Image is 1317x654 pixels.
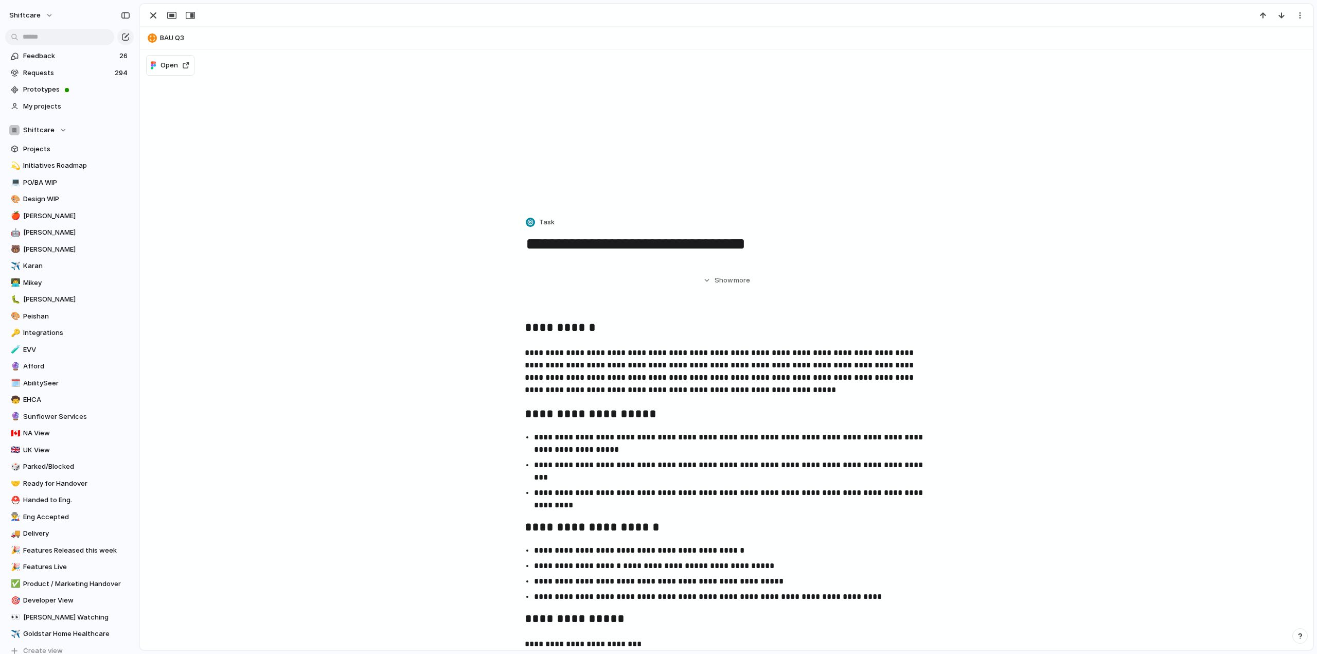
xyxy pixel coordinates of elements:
[5,325,134,341] div: 🔑Integrations
[23,562,130,572] span: Features Live
[5,593,134,608] a: 🎯Developer View
[5,7,59,24] button: shiftcare
[9,512,20,522] button: 👨‍🏭
[11,361,18,373] div: 🔮
[23,125,55,135] span: Shiftcare
[5,359,134,374] a: 🔮Afford
[5,476,134,491] a: 🤝Ready for Handover
[5,392,134,408] a: 🧒EHCA
[145,30,1308,46] button: BAU Q3
[9,328,20,338] button: 🔑
[9,361,20,372] button: 🔮
[5,191,134,207] a: 🎨Design WIP
[11,494,18,506] div: ⛑️
[539,217,555,227] span: Task
[23,395,130,405] span: EHCA
[160,33,1308,43] span: BAU Q3
[119,51,130,61] span: 26
[5,459,134,474] a: 🎲Parked/Blocked
[9,462,20,472] button: 🎲
[146,55,194,76] button: Open
[23,294,130,305] span: [PERSON_NAME]
[5,122,134,138] button: Shiftcare
[9,562,20,572] button: 🎉
[11,461,18,473] div: 🎲
[161,60,178,70] span: Open
[9,579,20,589] button: ✅
[23,545,130,556] span: Features Released this week
[9,412,20,422] button: 🔮
[5,526,134,541] a: 🚚Delivery
[715,275,733,286] span: Show
[23,512,130,522] span: Eng Accepted
[5,409,134,425] a: 🔮Sunflower Services
[23,194,130,204] span: Design WIP
[9,595,20,606] button: 🎯
[23,161,130,171] span: Initiatives Roadmap
[5,242,134,257] a: 🐻[PERSON_NAME]
[9,261,20,271] button: ✈️
[5,426,134,441] div: 🇨🇦NA View
[11,561,18,573] div: 🎉
[11,628,18,640] div: ✈️
[9,278,20,288] button: 👨‍💻
[11,595,18,607] div: 🎯
[9,10,41,21] span: shiftcare
[5,275,134,291] div: 👨‍💻Mikey
[5,626,134,642] a: ✈️Goldstar Home Healthcare
[5,258,134,274] div: ✈️Karan
[9,378,20,388] button: 🗓️
[23,211,130,221] span: [PERSON_NAME]
[115,68,130,78] span: 294
[5,48,134,64] a: Feedback26
[9,294,20,305] button: 🐛
[23,178,130,188] span: PO/BA WIP
[11,611,18,623] div: 👀
[5,559,134,575] a: 🎉Features Live
[5,610,134,625] div: 👀[PERSON_NAME] Watching
[5,175,134,190] a: 💻PO/BA WIP
[5,509,134,525] a: 👨‍🏭Eng Accepted
[734,275,750,286] span: more
[23,144,130,154] span: Projects
[11,544,18,556] div: 🎉
[5,443,134,458] div: 🇬🇧UK View
[11,294,18,306] div: 🐛
[23,412,130,422] span: Sunflower Services
[11,578,18,590] div: ✅
[11,160,18,172] div: 💫
[5,309,134,324] a: 🎨Peishan
[23,361,130,372] span: Afford
[11,428,18,439] div: 🇨🇦
[23,51,116,61] span: Feedback
[11,344,18,356] div: 🧪
[5,225,134,240] a: 🤖[PERSON_NAME]
[23,595,130,606] span: Developer View
[5,82,134,97] a: Prototypes
[11,377,18,389] div: 🗓️
[5,543,134,558] div: 🎉Features Released this week
[5,158,134,173] a: 💫Initiatives Roadmap
[5,576,134,592] a: ✅Product / Marketing Handover
[11,478,18,489] div: 🤝
[5,142,134,157] a: Projects
[9,445,20,455] button: 🇬🇧
[23,445,130,455] span: UK View
[23,579,130,589] span: Product / Marketing Handover
[5,492,134,508] a: ⛑️Handed to Eng.
[23,428,130,438] span: NA View
[5,65,134,81] a: Requests294
[5,292,134,307] div: 🐛[PERSON_NAME]
[11,176,18,188] div: 💻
